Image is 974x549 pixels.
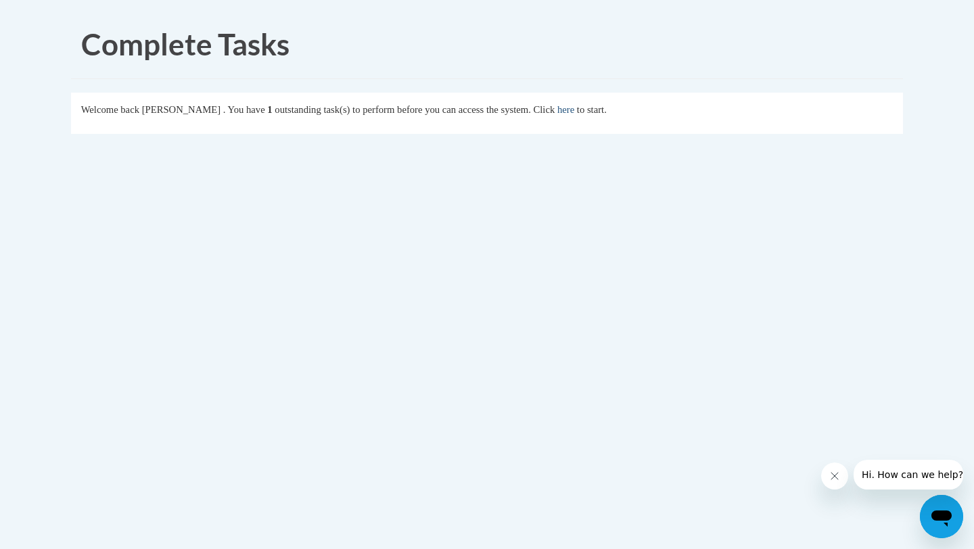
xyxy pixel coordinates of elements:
iframe: Close message [821,462,848,490]
a: here [557,104,574,115]
span: Complete Tasks [81,26,289,62]
iframe: Message from company [854,460,963,490]
span: Welcome back [81,104,139,115]
span: outstanding task(s) to perform before you can access the system. Click [275,104,555,115]
span: . You have [223,104,265,115]
iframe: Button to launch messaging window [920,495,963,538]
span: 1 [267,104,272,115]
span: [PERSON_NAME] [142,104,221,115]
span: to start. [577,104,607,115]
